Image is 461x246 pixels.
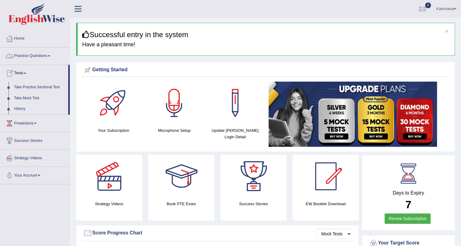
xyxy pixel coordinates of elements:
h4: Days to Expiry [369,190,448,196]
h4: Success Stories [220,201,287,207]
a: Home [0,30,70,45]
h3: Successful entry in the system [82,31,450,39]
h4: Your Subscription [86,127,141,134]
a: Predictions [0,115,70,130]
a: History [11,104,68,114]
a: Renew Subscription [385,213,431,224]
b: 7 [405,199,411,210]
a: Tests [0,65,68,80]
a: Strategy Videos [0,149,70,165]
div: Score Progress Chart [83,229,352,238]
img: small5.jpg [269,82,437,147]
h4: Strategy Videos [76,201,142,207]
h4: Update [PERSON_NAME] Login Detail [208,127,262,140]
a: Practice Questions [0,47,70,63]
h4: EW Booklet Download [293,201,359,207]
button: × [445,28,449,34]
span: 8 [425,2,431,8]
a: Success Stories [0,132,70,147]
div: Getting Started [83,65,448,75]
h4: Microphone Setup [147,127,202,134]
a: Take Practice Sectional Test [11,82,68,93]
a: Your Account [0,167,70,182]
h4: Book PTE Exam [148,201,214,207]
h4: Have a pleasant time! [82,42,450,48]
a: Take Mock Test [11,93,68,104]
